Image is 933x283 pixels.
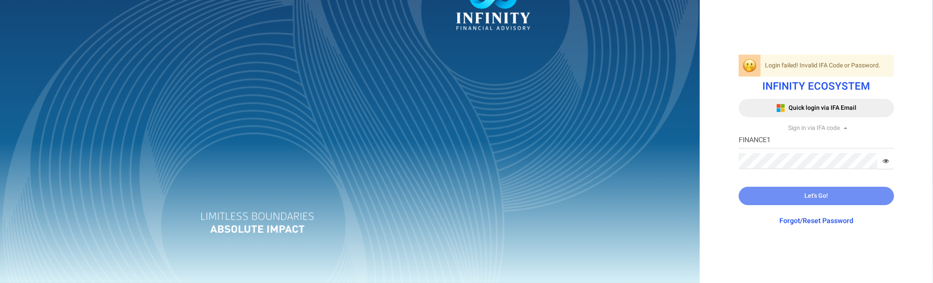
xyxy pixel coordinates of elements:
[739,99,894,117] button: Quick login via IFA Email
[739,81,894,92] h1: INFINITY ECOSYSTEM
[789,103,856,112] span: Quick login via IFA Email
[779,216,853,226] a: Forgot/Reset Password
[788,123,840,133] span: Sign in via IFA code
[765,61,880,70] span: Login failed! Invalid IFA Code or Password.
[805,191,828,200] span: Let's Go!
[739,187,894,205] button: Let's Go!
[739,133,894,149] input: IFA Code
[743,59,756,72] img: login-oops-emoji.png
[739,124,894,133] div: Sign in via IFA code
